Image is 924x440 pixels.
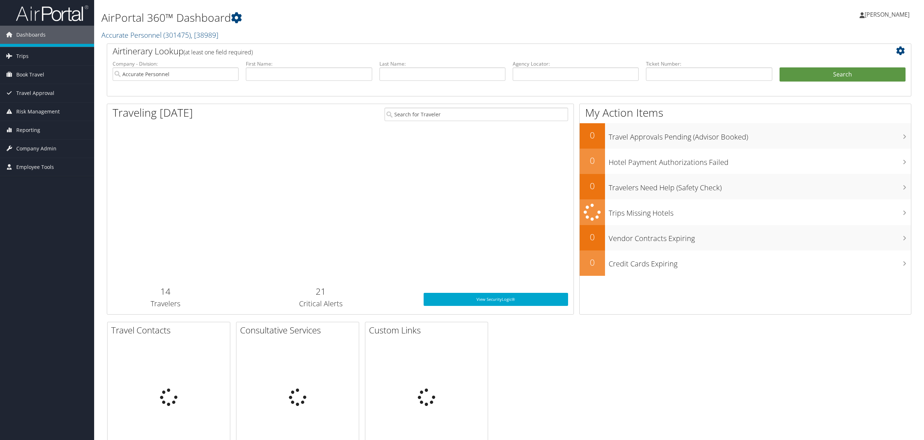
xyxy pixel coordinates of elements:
[385,108,568,121] input: Search for Traveler
[113,299,218,309] h3: Travelers
[16,47,29,65] span: Trips
[184,48,253,56] span: (at least one field required)
[609,230,911,244] h3: Vendor Contracts Expiring
[16,140,56,158] span: Company Admin
[580,174,911,199] a: 0Travelers Need Help (Safety Check)
[513,60,639,67] label: Agency Locator:
[580,225,911,250] a: 0Vendor Contracts Expiring
[111,324,230,336] h2: Travel Contacts
[609,255,911,269] h3: Credit Cards Expiring
[580,231,605,243] h2: 0
[16,121,40,139] span: Reporting
[101,10,645,25] h1: AirPortal 360™ Dashboard
[16,103,60,121] span: Risk Management
[580,105,911,120] h1: My Action Items
[229,285,413,298] h2: 21
[860,4,917,25] a: [PERSON_NAME]
[113,285,218,298] h2: 14
[580,149,911,174] a: 0Hotel Payment Authorizations Failed
[113,60,239,67] label: Company - Division:
[246,60,372,67] label: First Name:
[16,158,54,176] span: Employee Tools
[580,250,911,276] a: 0Credit Cards Expiring
[163,30,191,40] span: ( 301475 )
[16,66,44,84] span: Book Travel
[580,199,911,225] a: Trips Missing Hotels
[16,26,46,44] span: Dashboards
[580,123,911,149] a: 0Travel Approvals Pending (Advisor Booked)
[580,256,605,269] h2: 0
[609,154,911,167] h3: Hotel Payment Authorizations Failed
[113,105,193,120] h1: Traveling [DATE]
[16,84,54,102] span: Travel Approval
[580,129,605,141] h2: 0
[240,324,359,336] h2: Consultative Services
[101,30,218,40] a: Accurate Personnel
[609,204,911,218] h3: Trips Missing Hotels
[229,299,413,309] h3: Critical Alerts
[424,293,568,306] a: View SecurityLogic®
[16,5,88,22] img: airportal-logo.png
[646,60,772,67] label: Ticket Number:
[369,324,488,336] h2: Custom Links
[580,180,605,192] h2: 0
[609,128,911,142] h3: Travel Approvals Pending (Advisor Booked)
[865,11,910,18] span: [PERSON_NAME]
[580,154,605,167] h2: 0
[379,60,505,67] label: Last Name:
[780,67,906,82] button: Search
[609,179,911,193] h3: Travelers Need Help (Safety Check)
[191,30,218,40] span: , [ 38989 ]
[113,45,839,57] h2: Airtinerary Lookup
